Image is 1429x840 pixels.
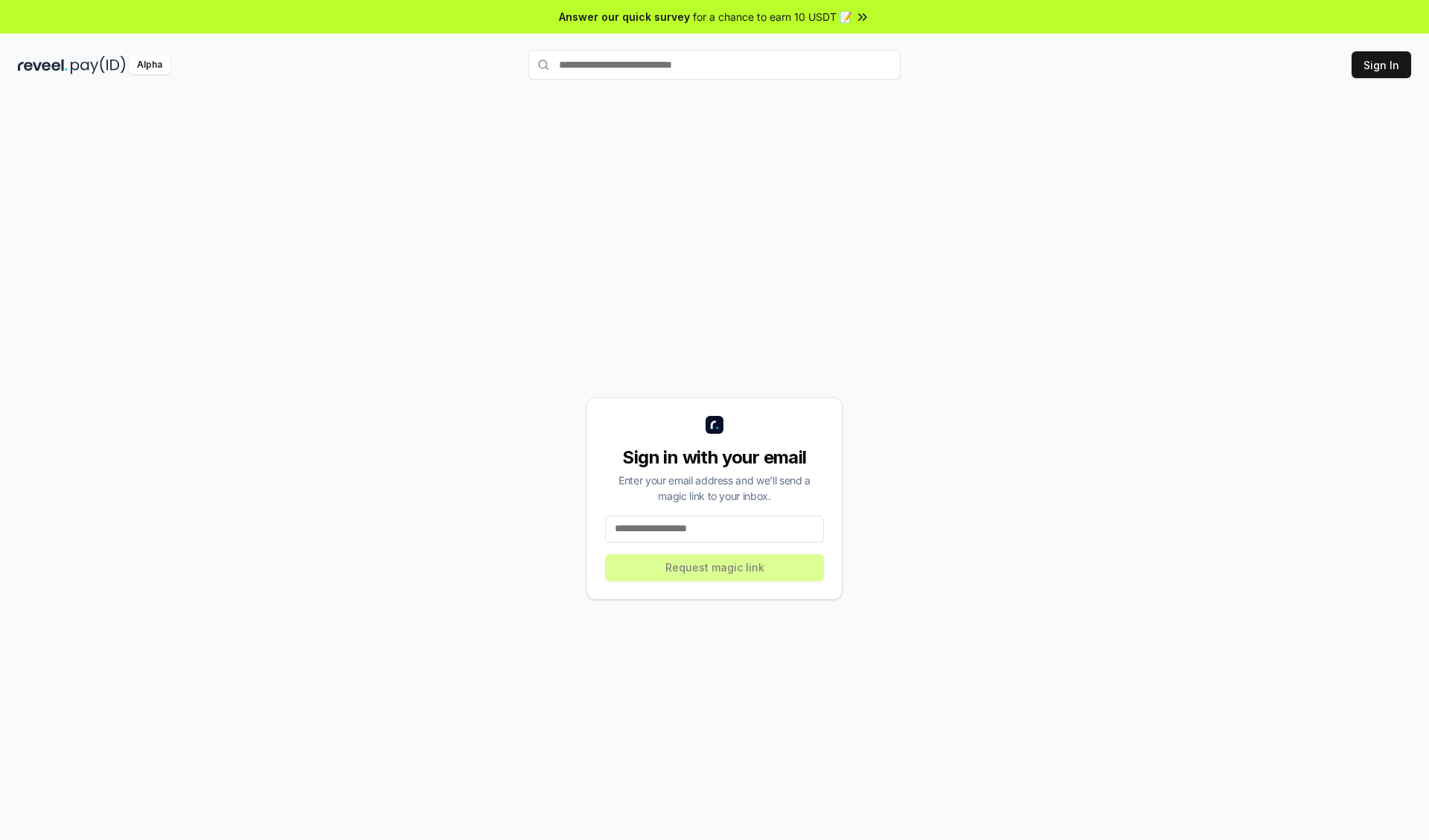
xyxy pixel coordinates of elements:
div: Enter your email address and we’ll send a magic link to your inbox. [605,472,824,504]
img: logo_small [706,416,723,434]
img: reveel_dark [18,56,68,74]
span: Answer our quick survey [559,9,690,25]
img: pay_id [71,56,126,74]
span: for a chance to earn 10 USDT 📝 [693,9,852,25]
div: Alpha [129,56,170,74]
div: Sign in with your email [605,446,824,469]
button: Sign In [1352,51,1411,78]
